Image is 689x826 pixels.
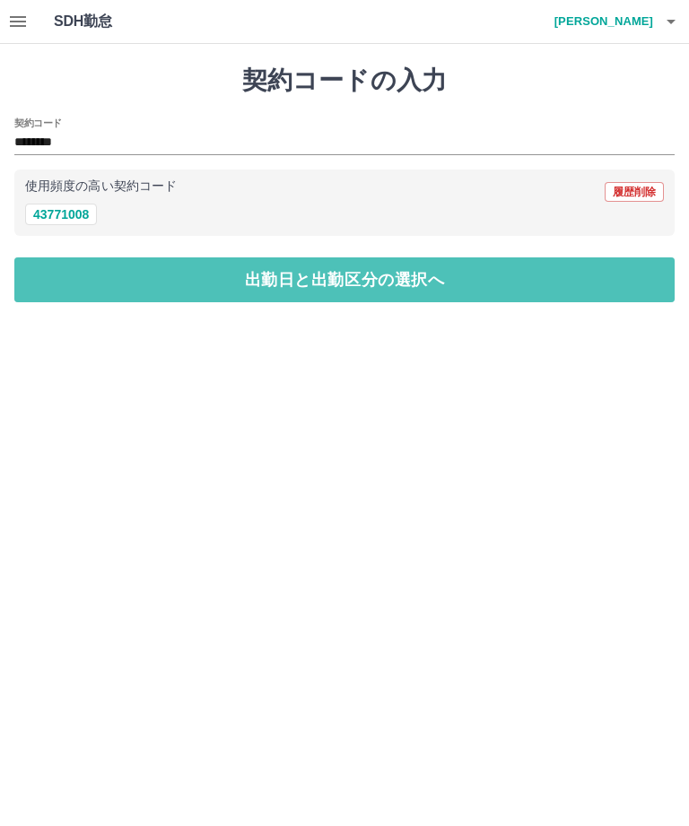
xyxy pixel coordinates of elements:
[14,257,675,302] button: 出勤日と出勤区分の選択へ
[605,182,664,202] button: 履歴削除
[25,204,97,225] button: 43771008
[25,180,177,193] p: 使用頻度の高い契約コード
[14,116,62,130] h2: 契約コード
[14,65,675,96] h1: 契約コードの入力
